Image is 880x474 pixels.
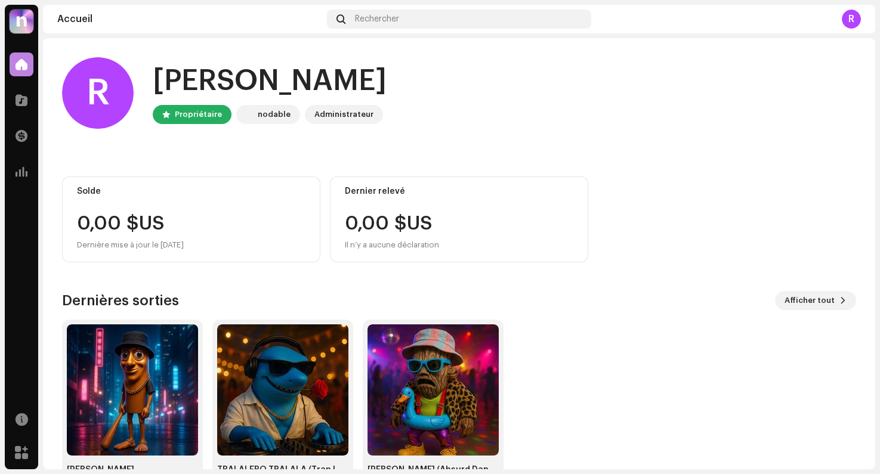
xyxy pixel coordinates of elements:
re-o-card-value: Dernier relevé [330,176,588,262]
div: Solde [77,187,305,196]
span: Afficher tout [785,289,835,312]
div: Dernière mise à jour le [DATE] [77,238,305,252]
img: c4007a85-a1db-47c4-b279-14d46cf273c3 [217,324,348,456]
div: Dernier relevé [345,187,573,196]
img: 513c6667-dcef-4fbc-9d60-f01a681fee7b [368,324,499,456]
div: Accueil [57,14,322,24]
re-o-card-value: Solde [62,176,320,262]
h3: Dernières sorties [62,291,179,310]
span: Rechercher [355,14,399,24]
div: Il n’y a aucune déclaration [345,238,439,252]
img: 7aa33a38-0ffa-4ecb-bfd0-9632648bec4b [67,324,198,456]
div: Administrateur [314,107,373,122]
img: 39a81664-4ced-4598-a294-0293f18f6a76 [239,107,253,122]
div: Propriétaire [175,107,222,122]
div: R [842,10,861,29]
div: nodable [258,107,291,122]
div: R [62,57,134,129]
div: [PERSON_NAME] [153,62,387,100]
img: 39a81664-4ced-4598-a294-0293f18f6a76 [10,10,33,33]
button: Afficher tout [775,291,856,310]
